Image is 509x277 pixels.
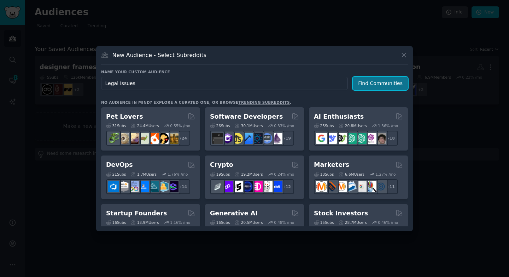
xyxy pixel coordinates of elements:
[168,172,188,177] div: 1.76 % /mo
[314,123,334,128] div: 25 Sub s
[316,133,327,144] img: GoogleGeminiAI
[128,181,139,192] img: Docker_DevOps
[106,220,126,225] div: 16 Sub s
[175,179,190,194] div: + 14
[314,160,349,169] h2: Marketers
[210,123,230,128] div: 26 Sub s
[235,220,263,225] div: 20.5M Users
[112,51,206,59] h3: New Audience - Select Subreddits
[108,133,119,144] img: herpetology
[138,133,149,144] img: turtle
[356,133,367,144] img: chatgpt_prompts_
[339,172,364,177] div: 6.6M Users
[238,100,289,104] a: trending subreddits
[210,160,233,169] h2: Crypto
[210,112,283,121] h2: Software Developers
[106,112,143,121] h2: Pet Lovers
[314,220,334,225] div: 15 Sub s
[148,181,159,192] img: platformengineering
[235,123,263,128] div: 30.1M Users
[262,181,273,192] img: CryptoNews
[262,133,273,144] img: AskComputerScience
[232,133,243,144] img: learnjavascript
[378,220,398,225] div: 0.46 % /mo
[106,209,167,218] h2: Startup Founders
[365,181,376,192] img: MarketingResearch
[242,181,253,192] img: web3
[365,133,376,144] img: OpenAIDev
[339,123,367,128] div: 20.8M Users
[222,181,233,192] img: 0xPolygon
[235,172,263,177] div: 19.2M Users
[242,133,253,144] img: iOSProgramming
[222,133,233,144] img: csharp
[148,133,159,144] img: cockatiel
[210,220,230,225] div: 16 Sub s
[158,133,169,144] img: PetAdvice
[274,123,294,128] div: 0.33 % /mo
[271,133,282,144] img: elixir
[118,133,129,144] img: ballpython
[138,181,149,192] img: DevOpsLinks
[118,181,129,192] img: AWS_Certified_Experts
[232,181,243,192] img: ethstaker
[175,131,190,146] div: + 24
[170,123,190,128] div: 0.55 % /mo
[383,179,398,194] div: + 11
[346,133,357,144] img: chatgpt_promptDesign
[131,220,159,225] div: 13.9M Users
[314,209,368,218] h2: Stock Investors
[378,123,398,128] div: 1.36 % /mo
[212,181,223,192] img: ethfinance
[274,220,294,225] div: 0.48 % /mo
[168,181,179,192] img: PlatformEngineers
[314,112,364,121] h2: AI Enthusiasts
[101,69,408,74] h3: Name your custom audience
[212,133,223,144] img: software
[170,220,190,225] div: 1.16 % /mo
[210,172,230,177] div: 19 Sub s
[131,172,157,177] div: 1.7M Users
[101,100,291,105] div: No audience in mind? Explore a curated one, or browse .
[353,77,408,90] button: Find Communities
[336,181,347,192] img: AskMarketing
[101,77,348,90] input: Pick a short name, like "Digital Marketers" or "Movie-Goers"
[314,172,334,177] div: 18 Sub s
[274,172,294,177] div: 0.24 % /mo
[128,133,139,144] img: leopardgeckos
[346,181,357,192] img: Emailmarketing
[279,179,294,194] div: + 12
[252,181,263,192] img: defiblockchain
[106,123,126,128] div: 31 Sub s
[106,172,126,177] div: 21 Sub s
[108,181,119,192] img: azuredevops
[326,133,337,144] img: DeepSeek
[316,181,327,192] img: content_marketing
[131,123,159,128] div: 24.4M Users
[210,209,258,218] h2: Generative AI
[158,181,169,192] img: aws_cdk
[376,172,396,177] div: 1.27 % /mo
[356,181,367,192] img: googleads
[383,131,398,146] div: + 18
[252,133,263,144] img: reactnative
[339,220,367,225] div: 28.7M Users
[326,181,337,192] img: bigseo
[279,131,294,146] div: + 19
[168,133,179,144] img: dogbreed
[336,133,347,144] img: AItoolsCatalog
[375,181,386,192] img: OnlineMarketing
[375,133,386,144] img: ArtificalIntelligence
[271,181,282,192] img: defi_
[106,160,133,169] h2: DevOps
